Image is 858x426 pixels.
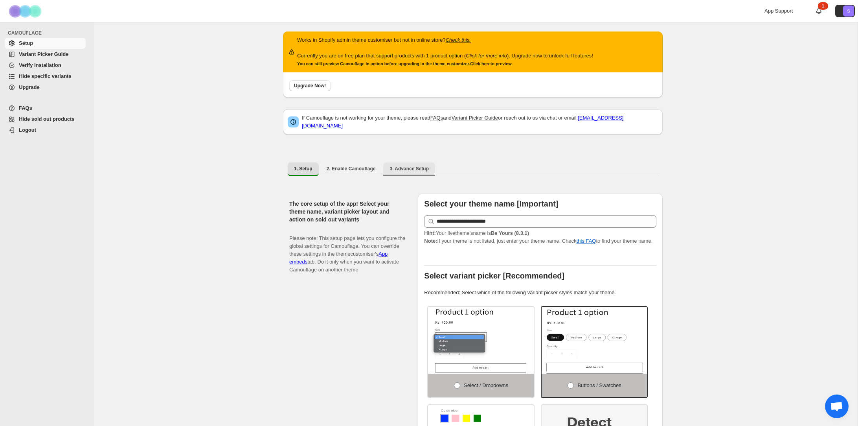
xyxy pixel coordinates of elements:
a: Click for more info [466,53,507,59]
a: FAQs [5,103,86,114]
a: Variant Picker Guide [452,115,498,121]
p: If Camouflage is not working for your theme, please read and or reach out to us via chat or email: [302,114,658,130]
p: Works in Shopify admin theme customiser but not in online store? [297,36,593,44]
a: Hide specific variants [5,71,86,82]
span: Variant Picker Guide [19,51,68,57]
span: 1. Setup [294,166,312,172]
small: You can still preview Camouflage in action before upgrading in the theme customizer. to preview. [297,61,513,66]
a: Hide sold out products [5,114,86,125]
p: Currently you are on free plan that support products with 1 product option ( ). Upgrade now to un... [297,52,593,60]
img: Select / Dropdowns [428,307,534,374]
a: Verify Installation [5,60,86,71]
a: FAQs [430,115,443,121]
p: If your theme is not listed, just enter your theme name. Check to find your theme name. [424,229,656,245]
span: FAQs [19,105,32,111]
p: Recommended: Select which of the following variant picker styles match your theme. [424,289,656,297]
span: Setup [19,40,33,46]
a: Setup [5,38,86,49]
span: CAMOUFLAGE [8,30,89,36]
a: Check this. [446,37,471,43]
img: Camouflage [6,0,46,22]
span: Verify Installation [19,62,61,68]
span: Upgrade [19,84,40,90]
span: Upgrade Now! [294,83,326,89]
span: Select / Dropdowns [464,382,508,388]
text: S [847,9,850,13]
span: Logout [19,127,36,133]
div: 1 [818,2,828,10]
a: Logout [5,125,86,136]
p: Please note: This setup page lets you configure the global settings for Camouflage. You can overr... [289,227,405,274]
img: Buttons / Swatches [542,307,647,374]
span: 2. Enable Camouflage [327,166,376,172]
a: Variant Picker Guide [5,49,86,60]
h2: The core setup of the app! Select your theme name, variant picker layout and action on sold out v... [289,200,405,223]
span: Hide sold out products [19,116,75,122]
span: 3. Advance Setup [389,166,429,172]
strong: Be Yours (8.3.1) [491,230,529,236]
b: Select your theme name [Important] [424,199,558,208]
a: Upgrade [5,82,86,93]
span: Avatar with initials S [843,6,854,17]
a: Click here [470,61,491,66]
span: Your live theme's name is [424,230,529,236]
div: Open chat [825,395,849,418]
button: Upgrade Now! [289,80,331,91]
span: Hide specific variants [19,73,72,79]
span: App Support [764,8,793,14]
span: Buttons / Swatches [577,382,621,388]
strong: Hint: [424,230,436,236]
a: 1 [815,7,823,15]
strong: Note: [424,238,437,244]
b: Select variant picker [Recommended] [424,271,564,280]
a: this FAQ [577,238,596,244]
button: Avatar with initials S [835,5,855,17]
